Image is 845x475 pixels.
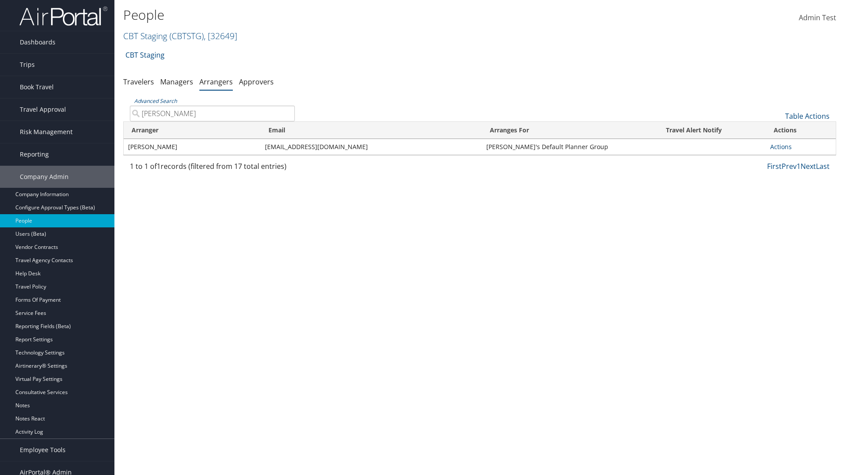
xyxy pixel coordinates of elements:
[816,161,830,171] a: Last
[239,77,274,87] a: Approvers
[123,6,599,24] h1: People
[20,143,49,165] span: Reporting
[134,97,177,105] a: Advanced Search
[20,166,69,188] span: Company Admin
[261,122,482,139] th: Email: activate to sort column ascending
[799,13,836,22] span: Admin Test
[799,4,836,32] a: Admin Test
[157,161,161,171] span: 1
[123,30,237,42] a: CBT Staging
[20,31,55,53] span: Dashboards
[482,139,621,155] td: [PERSON_NAME]'s Default Planner Group
[124,139,261,155] td: [PERSON_NAME]
[261,139,482,155] td: [EMAIL_ADDRESS][DOMAIN_NAME]
[125,46,165,64] a: CBT Staging
[20,99,66,121] span: Travel Approval
[785,111,830,121] a: Table Actions
[123,77,154,87] a: Travelers
[169,30,204,42] span: ( CBTSTG )
[20,54,35,76] span: Trips
[622,122,766,139] th: Travel Alert Notify: activate to sort column ascending
[801,161,816,171] a: Next
[767,161,782,171] a: First
[130,161,295,176] div: 1 to 1 of records (filtered from 17 total entries)
[160,77,193,87] a: Managers
[770,142,792,151] a: Actions
[19,6,107,26] img: airportal-logo.png
[130,106,295,121] input: Advanced Search
[20,76,54,98] span: Book Travel
[482,122,621,139] th: Arranges For: activate to sort column ascending
[766,122,836,139] th: Actions
[20,121,73,143] span: Risk Management
[199,77,233,87] a: Arrangers
[797,161,801,171] a: 1
[782,161,797,171] a: Prev
[20,439,66,461] span: Employee Tools
[124,122,261,139] th: Arranger: activate to sort column descending
[204,30,237,42] span: , [ 32649 ]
